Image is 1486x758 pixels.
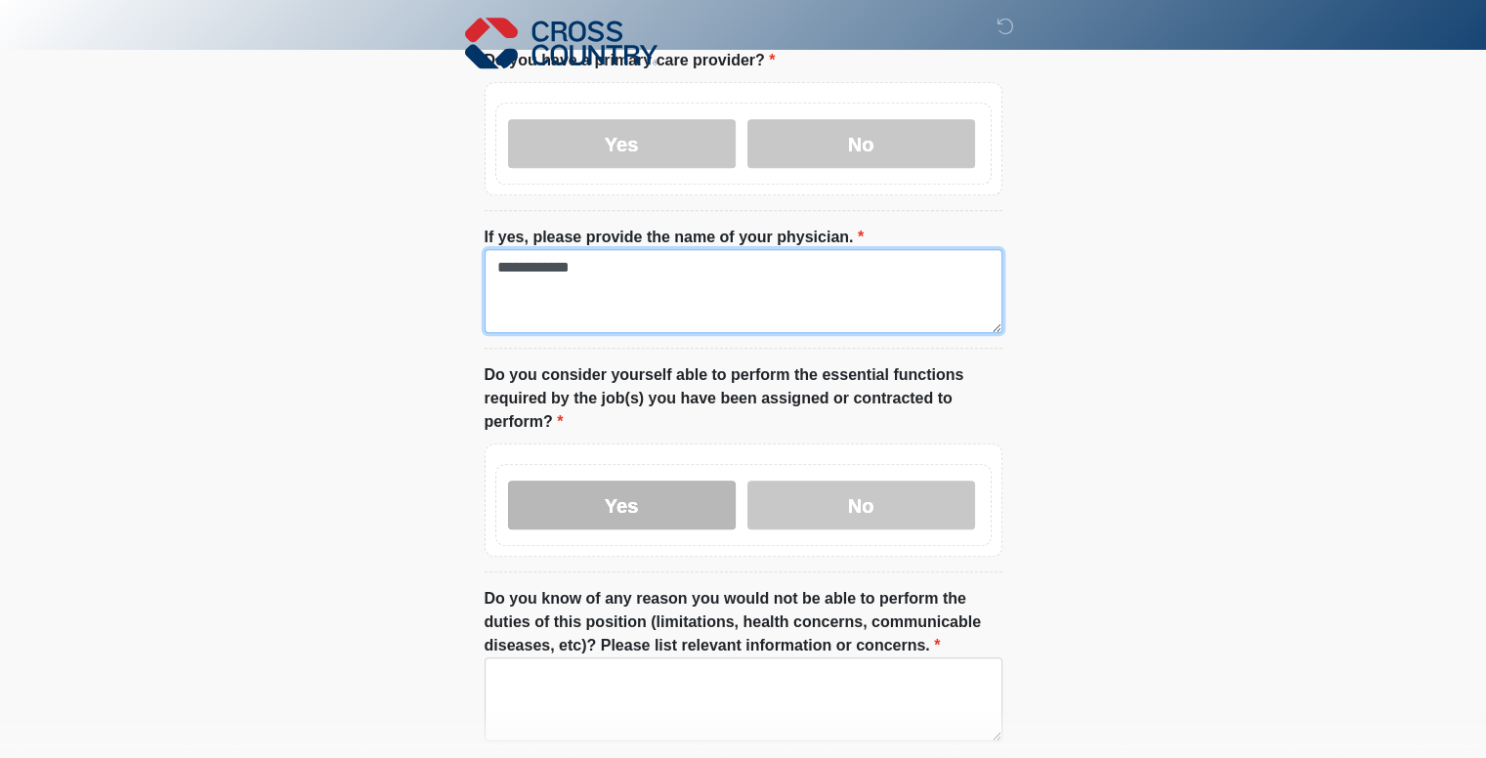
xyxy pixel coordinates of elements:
label: Yes [508,481,736,529]
label: Do you consider yourself able to perform the essential functions required by the job(s) you have ... [485,363,1002,434]
label: No [747,481,975,529]
label: No [747,119,975,168]
label: If yes, please provide the name of your physician. [485,226,865,249]
label: Yes [508,119,736,168]
label: Do you know of any reason you would not be able to perform the duties of this position (limitatio... [485,587,1002,657]
img: Cross Country Logo [465,15,658,71]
